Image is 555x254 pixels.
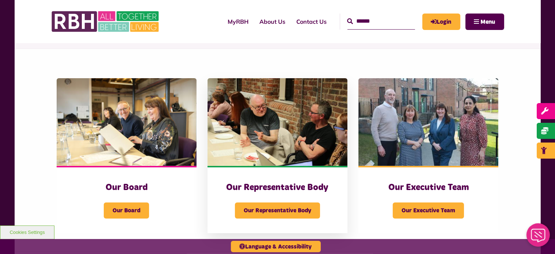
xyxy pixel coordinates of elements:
span: Our Representative Body [235,202,320,219]
a: Our Board Our Board [57,78,197,233]
img: RBH Board 1 [57,78,197,166]
a: Our Executive Team Our Executive Team [358,78,498,233]
a: About Us [254,12,291,31]
button: Navigation [465,14,504,30]
a: MyRBH [422,14,460,30]
a: Our Representative Body Our Representative Body [208,78,347,233]
input: Search [347,14,415,29]
span: Menu [481,19,495,25]
a: Contact Us [291,12,332,31]
a: MyRBH [223,12,254,31]
iframe: Netcall Web Assistant for live chat [522,221,555,254]
img: RBH Executive Team [358,78,498,166]
h3: Our Executive Team [373,182,484,193]
img: RBH [51,7,161,36]
span: Our Board [104,202,149,219]
h3: Our Representative Body [222,182,333,193]
img: Rep Body [208,78,347,166]
span: Our Executive Team [393,202,464,219]
h3: Our Board [71,182,182,193]
button: Language & Accessibility [231,241,321,252]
